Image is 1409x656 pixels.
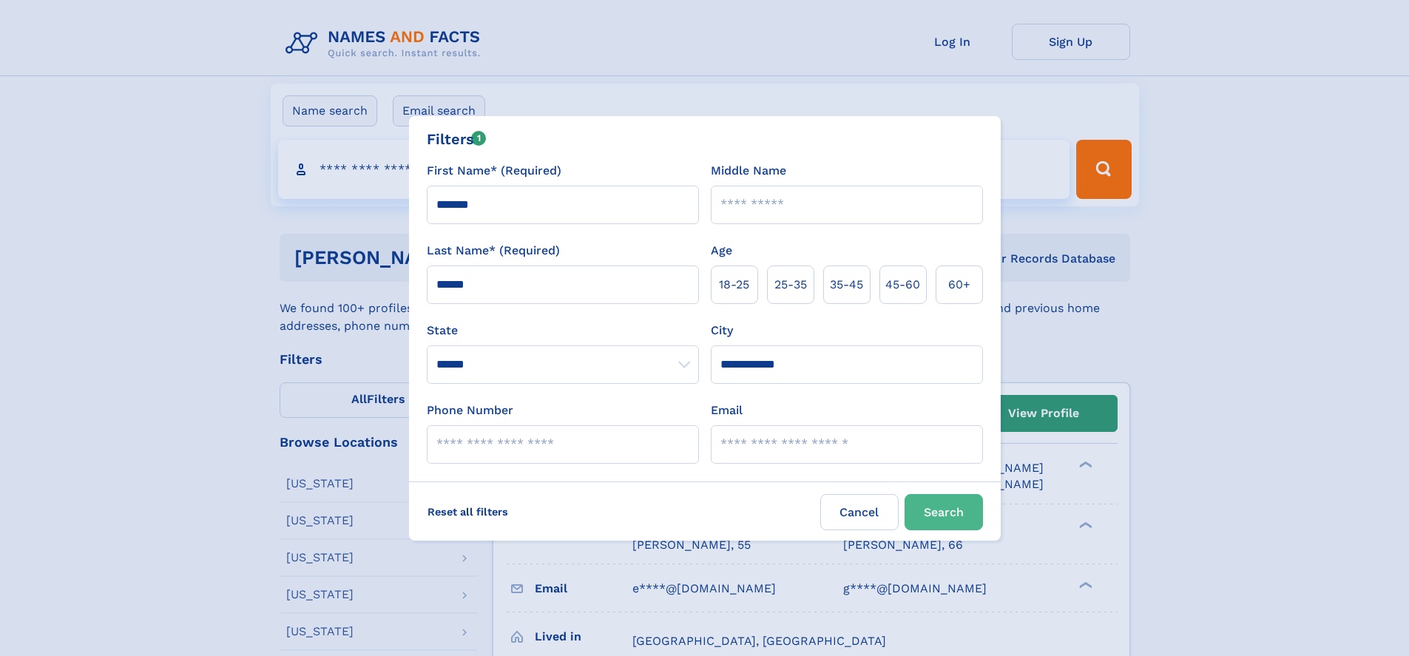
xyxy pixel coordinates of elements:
[905,494,983,530] button: Search
[774,276,807,294] span: 25‑35
[427,242,560,260] label: Last Name* (Required)
[711,322,733,339] label: City
[948,276,970,294] span: 60+
[427,162,561,180] label: First Name* (Required)
[711,402,743,419] label: Email
[885,276,920,294] span: 45‑60
[830,276,863,294] span: 35‑45
[418,494,518,530] label: Reset all filters
[711,242,732,260] label: Age
[711,162,786,180] label: Middle Name
[427,402,513,419] label: Phone Number
[820,494,899,530] label: Cancel
[719,276,749,294] span: 18‑25
[427,322,699,339] label: State
[427,128,487,150] div: Filters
